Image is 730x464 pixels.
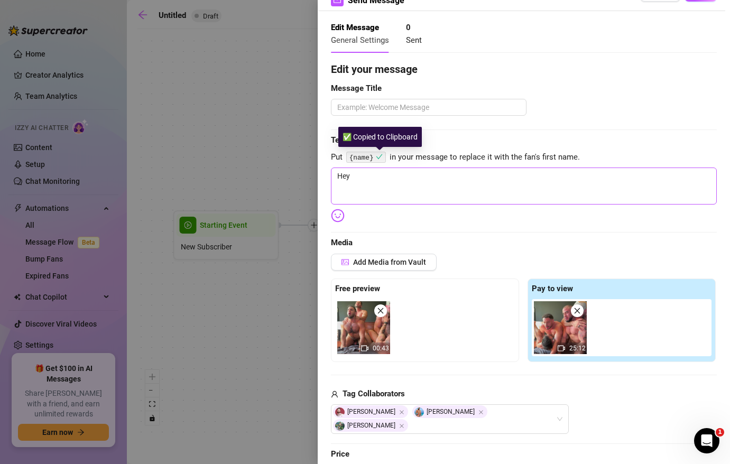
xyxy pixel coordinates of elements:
span: video-camera [558,345,565,352]
span: picture [341,258,349,266]
span: General Settings [331,35,389,45]
textarea: Hey [331,168,717,205]
strong: 0 [406,23,411,32]
img: avatar.jpg [335,407,345,417]
button: Add Media from Vault [331,254,437,271]
div: 00:43 [337,301,390,354]
span: 25:12 [569,345,586,352]
img: svg%3e [331,209,345,222]
span: video-camera [361,345,368,352]
span: [PERSON_NAME] [412,405,487,418]
strong: Free preview [335,284,380,293]
strong: Edit your message [331,63,418,76]
iframe: Intercom live chat [694,428,719,453]
img: media [534,301,587,354]
span: close [574,307,581,314]
span: 00:43 [373,345,389,352]
strong: Media [331,238,353,247]
img: media [337,301,390,354]
span: Close [399,423,404,429]
span: 1 [716,428,724,437]
img: avatar.jpg [335,421,345,431]
code: {name} [346,152,386,163]
span: Sent [406,35,422,45]
span: Close [478,410,484,415]
strong: Price [331,449,349,459]
strong: Pay to view [532,284,573,293]
span: Put in your message to replace it with the fan's first name. [331,151,717,164]
span: check [376,153,383,160]
strong: Message Title [331,83,382,93]
strong: Text [331,135,346,145]
button: ✅ Copied to Clipboard [376,153,383,161]
span: [PERSON_NAME] [333,405,408,418]
span: [PERSON_NAME] [333,419,408,432]
div: 25:12 [534,301,587,354]
div: ✅ Copied to Clipboard [338,127,422,147]
strong: Edit Message [331,23,379,32]
span: Add Media from Vault [353,258,426,266]
span: Close [399,410,404,415]
span: close [377,307,384,314]
strong: Tag Collaborators [343,389,405,398]
img: avatar.jpg [414,407,424,417]
span: user [331,388,338,401]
